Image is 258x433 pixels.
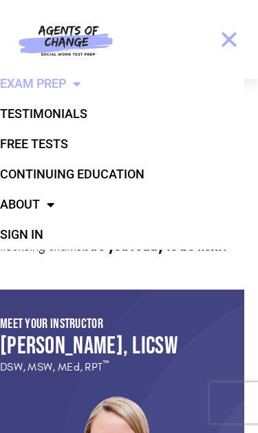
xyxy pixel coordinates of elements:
[213,24,244,55] div: Menu Toggle
[85,239,228,254] strong: Are you ready to be next?
[103,359,109,368] sup: ™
